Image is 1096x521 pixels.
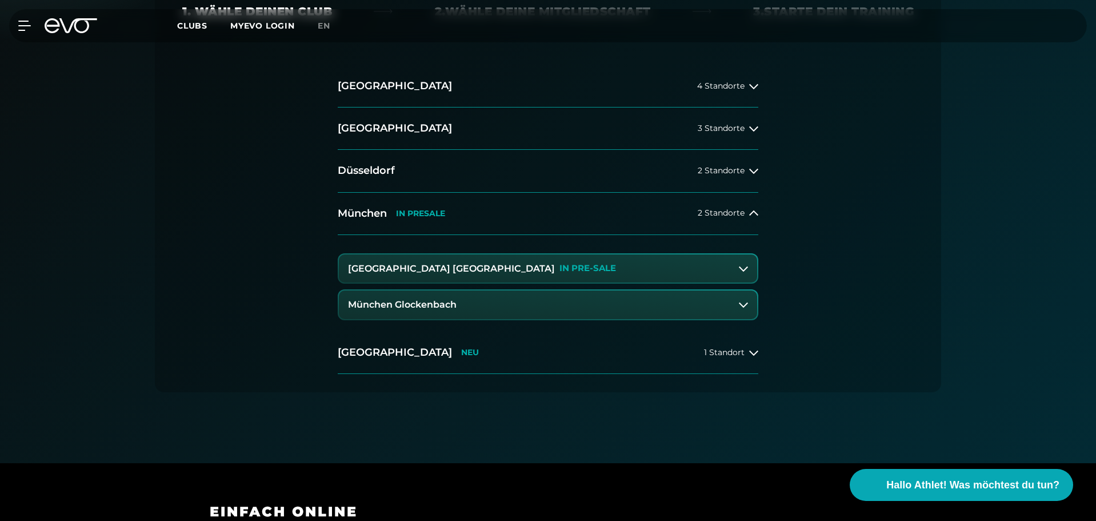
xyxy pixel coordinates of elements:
[318,21,330,31] span: en
[339,291,757,319] button: München Glockenbach
[396,209,445,218] p: IN PRESALE
[338,345,452,360] h2: [GEOGRAPHIC_DATA]
[338,206,387,221] h2: München
[559,264,616,273] p: IN PRE-SALE
[318,19,344,33] a: en
[230,21,295,31] a: MYEVO LOGIN
[338,332,758,374] button: [GEOGRAPHIC_DATA]NEU1 Standort
[698,209,745,217] span: 2 Standorte
[338,65,758,108] button: [GEOGRAPHIC_DATA]4 Standorte
[338,164,395,178] h2: Düsseldorf
[348,300,457,310] h3: München Glockenbach
[886,478,1059,493] span: Hallo Athlet! Was möchtest du tun?
[338,108,758,150] button: [GEOGRAPHIC_DATA]3 Standorte
[177,21,207,31] span: Clubs
[338,193,758,235] button: MünchenIN PRESALE2 Standorte
[338,79,452,93] h2: [GEOGRAPHIC_DATA]
[850,469,1073,501] button: Hallo Athlet! Was möchtest du tun?
[338,150,758,192] button: Düsseldorf2 Standorte
[698,124,745,133] span: 3 Standorte
[461,348,479,357] p: NEU
[177,20,230,31] a: Clubs
[697,82,745,90] span: 4 Standorte
[348,264,555,274] h3: [GEOGRAPHIC_DATA] [GEOGRAPHIC_DATA]
[698,166,745,175] span: 2 Standorte
[704,348,745,357] span: 1 Standort
[339,254,757,283] button: [GEOGRAPHIC_DATA] [GEOGRAPHIC_DATA]IN PRE-SALE
[338,121,452,136] h2: [GEOGRAPHIC_DATA]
